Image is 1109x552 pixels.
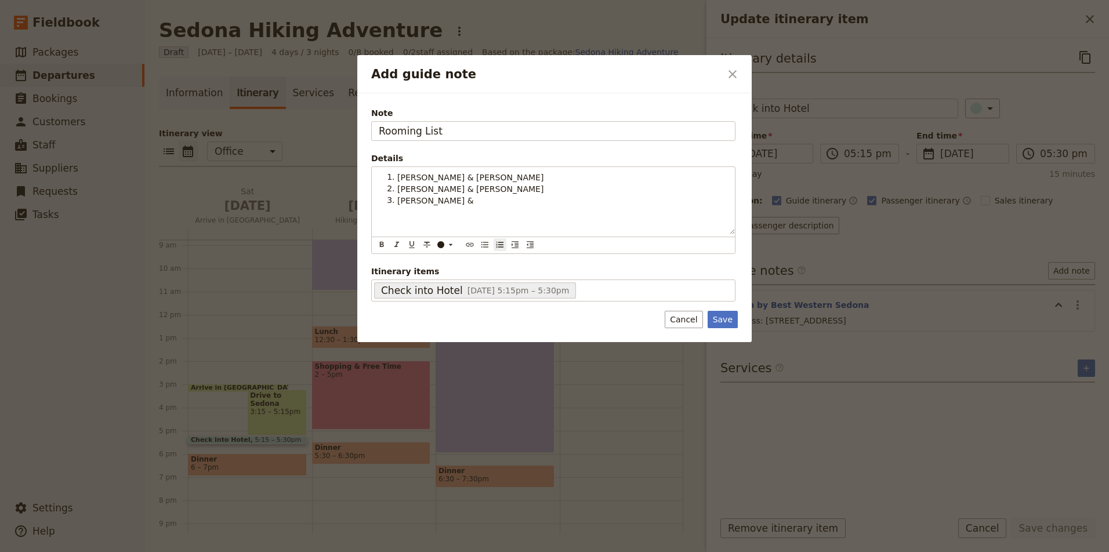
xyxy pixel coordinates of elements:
[375,238,388,251] button: Format bold
[371,152,735,164] div: Details
[436,240,459,249] div: ​
[723,64,742,84] button: Close dialog
[509,238,521,251] button: Increase indent
[390,238,403,251] button: Format italic
[397,184,543,194] span: [PERSON_NAME] & [PERSON_NAME]
[405,238,418,251] button: Format underline
[463,238,476,251] button: Insert link
[371,107,735,119] span: Note
[371,66,720,83] h2: Add guide note
[421,238,433,251] button: Format strikethrough
[371,121,735,141] input: Note
[381,284,463,297] span: Check into Hotel
[665,311,702,328] button: Cancel
[397,196,474,205] span: [PERSON_NAME] &
[494,238,506,251] button: Numbered list
[479,238,491,251] button: Bulleted list
[434,238,458,251] button: ​
[708,311,738,328] button: Save
[467,286,570,295] span: [DATE] 5:15pm – 5:30pm
[371,266,735,277] span: Itinerary items
[397,173,543,182] span: [PERSON_NAME] & [PERSON_NAME]
[524,238,537,251] button: Decrease indent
